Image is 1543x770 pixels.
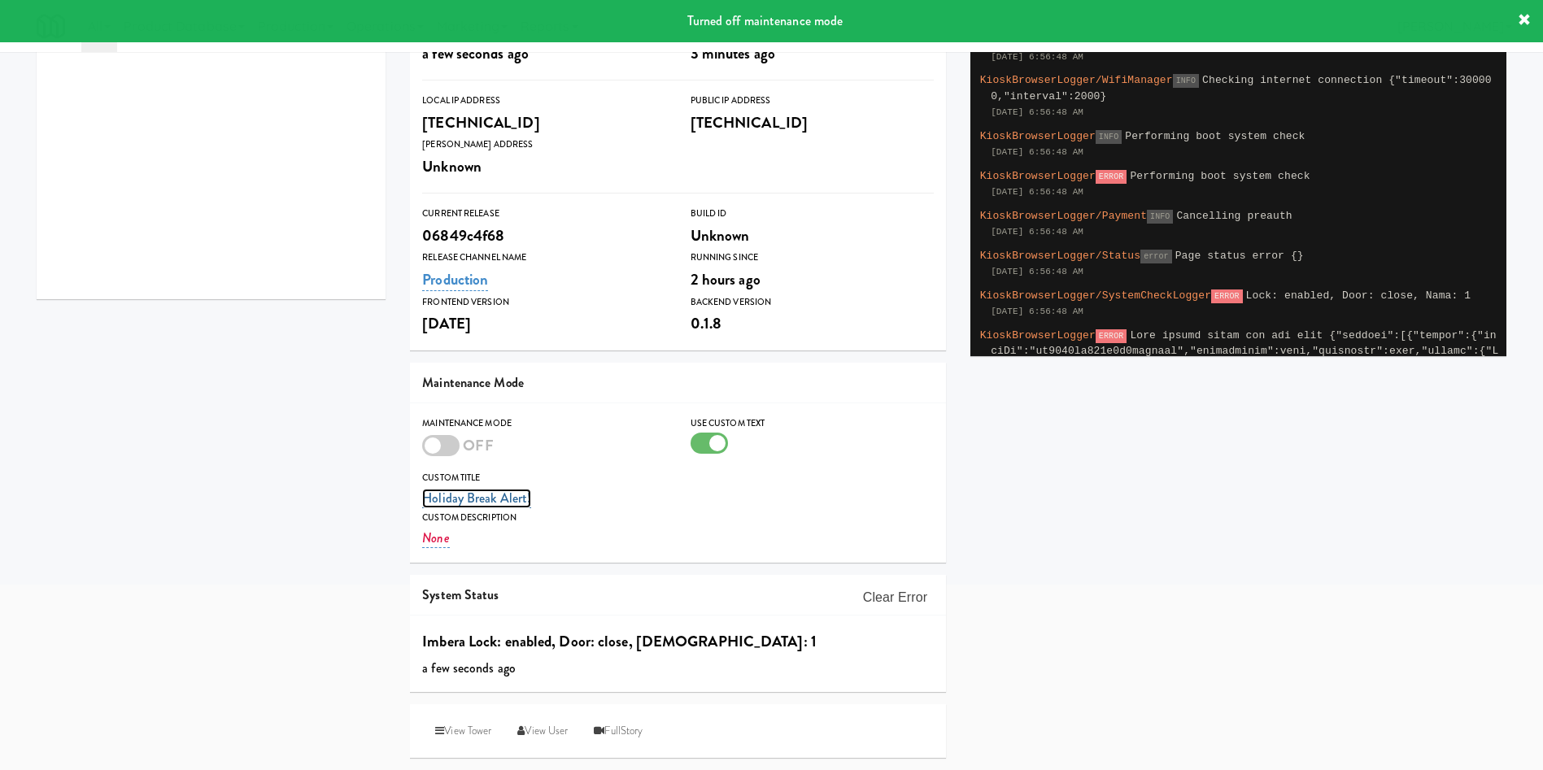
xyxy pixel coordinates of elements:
span: error [1140,250,1172,263]
div: [TECHNICAL_ID] [422,109,665,137]
span: Page status error {} [1175,250,1304,262]
div: 06849c4f68 [422,222,665,250]
span: 2 hours ago [691,268,761,290]
span: KioskBrowserLogger/Status [980,250,1141,262]
div: Local IP Address [422,93,665,109]
span: a few seconds ago [422,42,529,64]
div: Public IP Address [691,93,934,109]
span: [DATE] 6:56:48 AM [991,227,1083,237]
div: [PERSON_NAME] Address [422,137,665,153]
div: Imbera Lock: enabled, Door: close, [DEMOGRAPHIC_DATA]: 1 [422,628,934,655]
div: 0.1.8 [691,310,934,337]
span: ERROR [1096,170,1127,184]
span: Checking internet connection {"timeout":300000,"interval":2000} [991,74,1492,102]
div: Maintenance Mode [422,415,665,432]
span: [DATE] 6:56:48 AM [991,52,1083,62]
span: [DATE] 6:56:48 AM [991,267,1083,276]
div: Use Custom Text [691,415,934,432]
span: Lock: enabled, Door: close, Nama: 1 [1246,289,1471,302]
span: Maintenance Mode [422,373,524,392]
span: a few seconds ago [422,659,516,677]
span: System Status [422,585,499,604]
span: INFO [1147,210,1173,224]
span: KioskBrowserLogger/SystemCheckLogger [980,289,1211,302]
div: Running Since [691,250,934,266]
span: Performing boot system check [1130,170,1310,182]
div: Unknown [422,153,665,181]
span: KioskBrowserLogger [980,170,1096,182]
button: Clear Error [856,583,934,612]
span: ERROR [1096,329,1127,343]
span: Cancelling preauth [1176,210,1292,222]
div: Release Channel Name [422,250,665,266]
span: [DATE] 6:56:48 AM [991,147,1083,157]
div: Build Id [691,206,934,222]
span: Turned off maintenance mode [687,11,843,30]
span: KioskBrowserLogger [980,329,1096,341]
div: [DATE] [422,310,665,337]
div: Current Release [422,206,665,222]
a: None [422,529,449,548]
div: Frontend Version [422,294,665,311]
div: Custom Description [422,510,934,526]
a: View User [504,716,581,746]
span: 3 minutes ago [691,42,775,64]
span: INFO [1096,130,1122,144]
span: [DATE] 6:56:48 AM [991,107,1083,117]
span: KioskBrowserLogger/WifiManager [980,74,1173,86]
a: Holiday Break Alert! [422,489,531,508]
span: OFF [463,434,493,456]
span: [DATE] 6:56:48 AM [991,307,1083,316]
div: [TECHNICAL_ID] [691,109,934,137]
a: Production [422,268,488,291]
span: [DATE] 6:56:48 AM [991,187,1083,197]
div: Backend Version [691,294,934,311]
span: Performing boot system check [1125,130,1305,142]
div: Unknown [691,222,934,250]
span: KioskBrowserLogger [980,130,1096,142]
a: View Tower [422,716,504,746]
span: INFO [1173,74,1199,88]
span: KioskBrowserLogger/Payment [980,210,1147,222]
a: FullStory [581,716,656,746]
div: Custom Title [422,470,934,486]
span: ERROR [1211,289,1243,303]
